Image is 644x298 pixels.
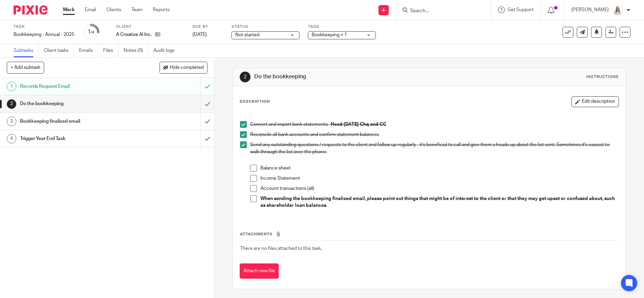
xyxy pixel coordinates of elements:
[14,24,74,29] label: Task
[103,44,118,57] a: Files
[20,99,136,109] h1: Do the bookkeeping
[7,117,16,126] div: 3
[14,44,39,57] a: Subtasks
[508,7,534,12] span: Get Support
[308,24,376,29] label: Tags
[7,99,16,109] div: 2
[240,72,251,82] div: 2
[124,44,148,57] a: Notes (0)
[131,6,143,13] a: Team
[240,99,270,104] p: Description
[260,165,619,172] p: Balance sheet
[586,74,619,80] div: Instructions
[235,33,259,37] span: Not started
[232,24,299,29] label: Status
[260,196,616,208] strong: When sending the bookkeeping finalized email, please point out things that might be of interest t...
[7,82,16,91] div: 1
[571,96,619,107] button: Edit description
[331,122,386,127] strong: Need [DATE] Chq and CC
[116,31,152,38] p: A Creative Al Inc.
[250,131,619,138] p: Reconcile all bank accounts and confirm statement balances
[240,246,322,251] span: There are no files attached to this task.
[7,134,16,143] div: 4
[312,33,347,37] span: Bookkeeping + 1
[240,263,279,279] button: Attach new file
[153,44,180,57] a: Audit logs
[106,6,121,13] a: Clients
[250,141,619,155] p: Send any outstanding questions / requests to the client and follow up regularly - it's beneficial...
[7,62,44,73] button: + Add subtask
[260,185,619,192] p: Account transactions (all)
[192,24,223,29] label: Due by
[20,134,136,144] h1: Trigger Year End Task
[192,32,207,37] span: [DATE]
[63,6,75,13] a: Work
[14,31,74,38] div: Bookkeeping - Annual - 2025
[260,175,619,182] p: Income Statement
[14,5,48,15] img: Pixie
[240,232,273,236] span: Attachments
[612,5,623,16] img: Headshot%2011-2024%20white%20background%20square%202.JPG
[88,28,94,36] div: 1
[91,31,94,34] small: /4
[250,121,619,128] p: Convert and import bank statements -
[20,116,136,126] h1: Bookkeeping finalized email
[20,81,136,92] h1: Records Request Email
[79,44,98,57] a: Emails
[153,6,170,13] a: Reports
[409,8,471,14] input: Search
[116,24,184,29] label: Client
[571,6,609,13] p: [PERSON_NAME]
[170,65,204,71] span: Hide completed
[254,73,444,80] h1: Do the bookkeeping
[160,62,207,73] button: Hide completed
[85,6,96,13] a: Email
[44,44,74,57] a: Client tasks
